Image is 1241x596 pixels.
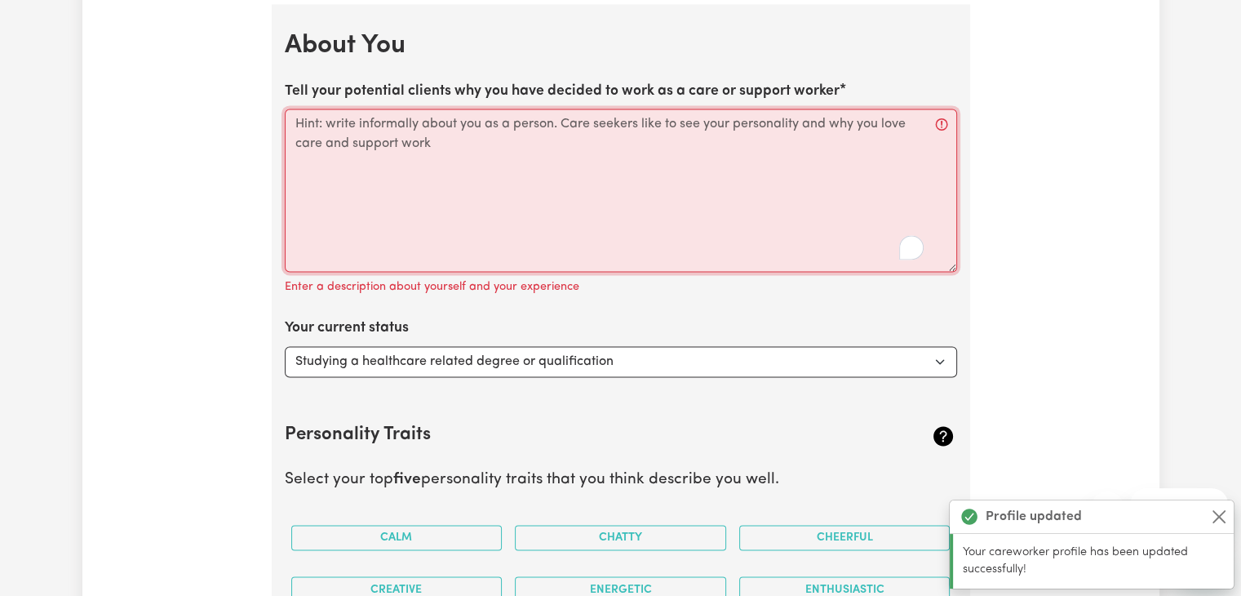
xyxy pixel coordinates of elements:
[515,525,726,550] button: Chatty
[1209,507,1229,527] button: Close
[10,11,99,24] span: Need any help?
[285,30,957,61] h2: About You
[963,544,1224,579] p: Your careworker profile has been updated successfully!
[285,81,840,102] label: Tell your potential clients why you have decided to work as a care or support worker
[285,469,957,492] p: Select your top personality traits that you think describe you well.
[1091,491,1124,524] iframe: Close message
[393,472,421,487] b: five
[285,425,845,447] h2: Personality Traits
[285,109,957,272] textarea: To enrich screen reader interactions, please activate Accessibility in Grammarly extension settings
[291,525,503,550] button: Calm
[739,525,951,550] button: Cheerful
[986,507,1082,527] strong: Profile updated
[285,278,579,296] p: Enter a description about yourself and your experience
[285,318,409,339] label: Your current status
[1130,488,1228,524] iframe: Message from company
